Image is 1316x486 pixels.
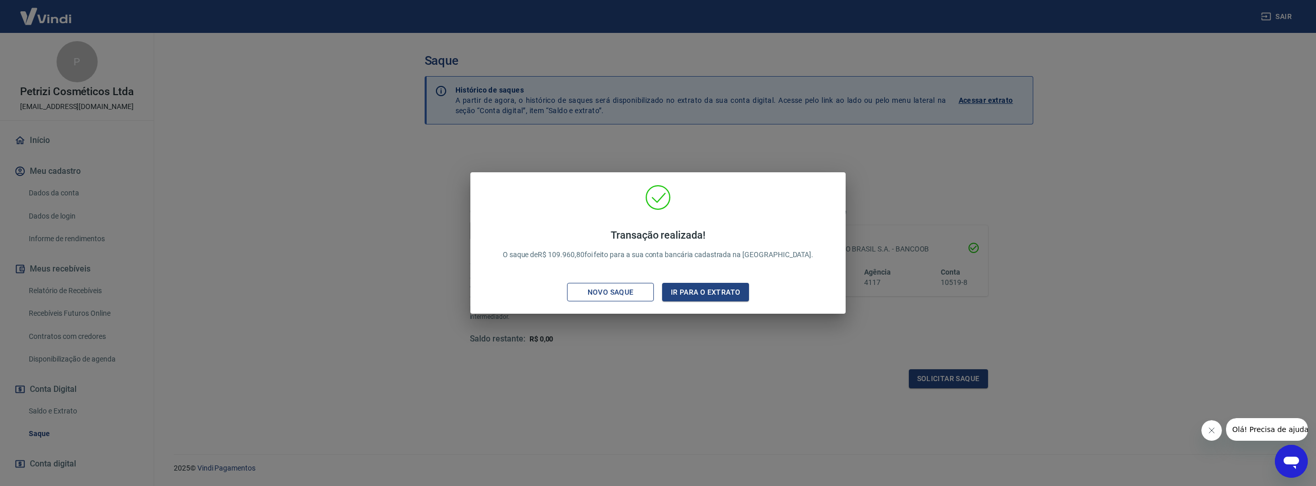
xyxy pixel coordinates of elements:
[575,286,646,299] div: Novo saque
[503,229,813,241] h4: Transação realizada!
[567,283,654,302] button: Novo saque
[662,283,749,302] button: Ir para o extrato
[1201,420,1222,441] iframe: Fechar mensagem
[1275,445,1308,478] iframe: Botão para abrir a janela de mensagens
[1226,418,1308,441] iframe: Mensagem da empresa
[6,7,86,15] span: Olá! Precisa de ajuda?
[503,229,813,260] p: O saque de R$ 109.960,80 foi feito para a sua conta bancária cadastrada na [GEOGRAPHIC_DATA].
